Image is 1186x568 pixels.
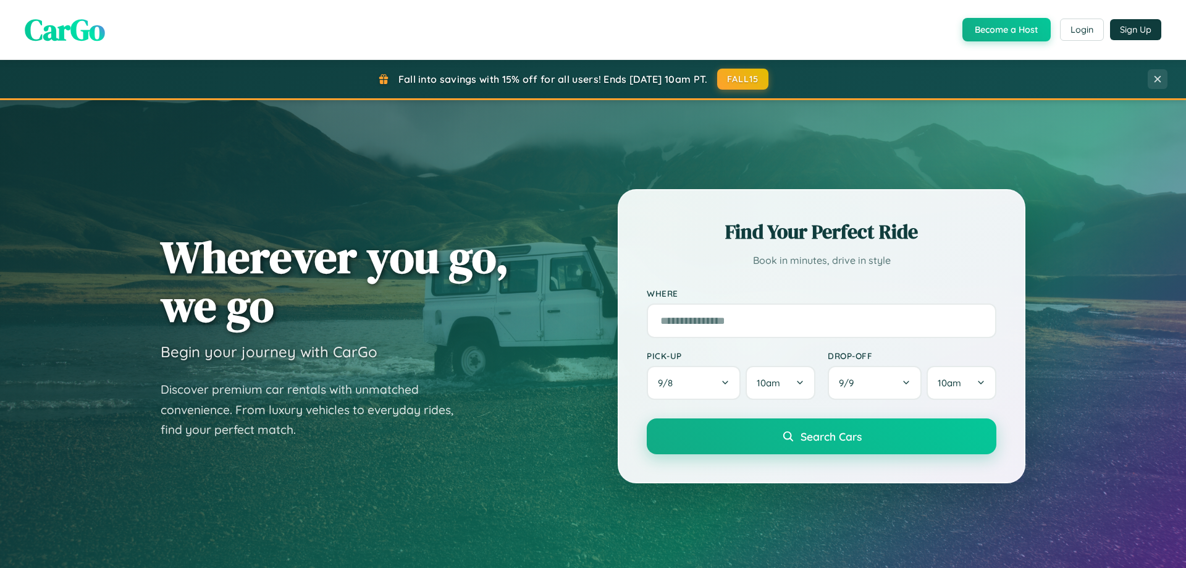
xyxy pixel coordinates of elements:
[828,350,996,361] label: Drop-off
[398,73,708,85] span: Fall into savings with 15% off for all users! Ends [DATE] 10am PT.
[1110,19,1161,40] button: Sign Up
[746,366,815,400] button: 10am
[647,288,996,299] label: Where
[927,366,996,400] button: 10am
[647,366,741,400] button: 9/8
[839,377,860,389] span: 9 / 9
[25,9,105,50] span: CarGo
[647,218,996,245] h2: Find Your Perfect Ride
[647,418,996,454] button: Search Cars
[938,377,961,389] span: 10am
[1060,19,1104,41] button: Login
[801,430,862,443] span: Search Cars
[161,232,509,330] h1: Wherever you go, we go
[828,366,922,400] button: 9/9
[161,342,377,361] h3: Begin your journey with CarGo
[717,69,769,90] button: FALL15
[647,252,996,269] p: Book in minutes, drive in style
[647,350,815,361] label: Pick-up
[161,379,469,440] p: Discover premium car rentals with unmatched convenience. From luxury vehicles to everyday rides, ...
[962,18,1051,41] button: Become a Host
[757,377,780,389] span: 10am
[658,377,679,389] span: 9 / 8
